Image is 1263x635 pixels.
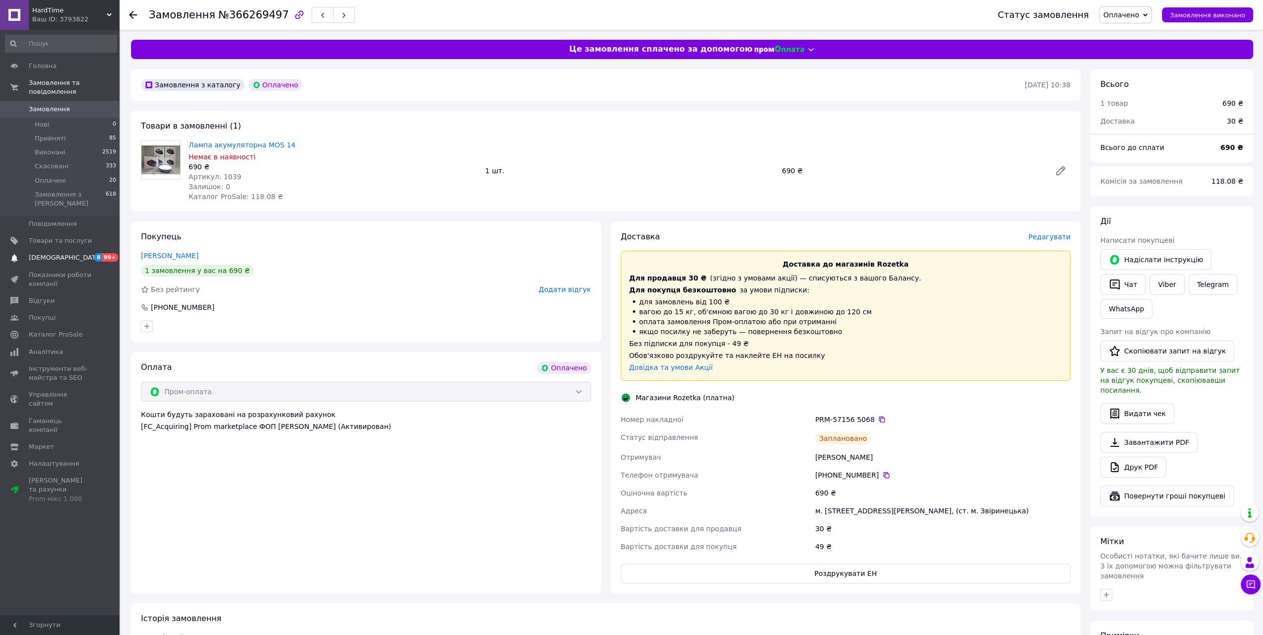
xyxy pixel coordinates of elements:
[141,265,254,277] div: 1 замовлення у вас на 690 ₴
[813,484,1072,502] div: 690 ₴
[815,415,1070,424] div: PRM-57156 5068
[1028,233,1070,241] span: Редагувати
[29,78,119,96] span: Замовлення та повідомлення
[189,173,241,181] span: Артикул: 1039
[35,134,66,143] span: Прийняті
[1211,177,1243,185] span: 118.08 ₴
[29,459,79,468] span: Налаштування
[141,410,591,431] div: Кошти будуть зараховані на розрахунковий рахунок
[151,285,200,293] span: Без рейтингу
[1100,274,1145,295] button: Чат
[32,6,107,15] span: HardTime
[1100,79,1129,89] span: Всього
[1100,328,1210,336] span: Запит на відгук про компанію
[129,10,137,20] div: Повернутися назад
[106,162,116,171] span: 333
[249,79,302,91] div: Оплачено
[629,286,736,294] span: Для покупця безкоштовно
[1100,249,1211,270] button: Надіслати інструкцію
[1100,432,1197,453] a: Завантажити PDF
[141,362,172,372] span: Оплата
[1100,366,1240,394] span: У вас є 30 днів, щоб відправити запит на відгук покупцеві, скопіювавши посилання.
[1100,299,1152,319] a: WhatsApp
[29,494,92,503] div: Prom мікс 1 000
[29,236,92,245] span: Товари та послуги
[106,190,116,208] span: 618
[1100,99,1128,107] span: 1 товар
[629,307,1063,317] li: вагою до 15 кг, об'ємною вагою до 30 кг і довжиною до 120 см
[778,164,1047,178] div: 690 ₴
[29,364,92,382] span: Інструменти веб-майстра та SEO
[141,145,180,174] img: Лампа акумуляторна MOS 14
[815,470,1070,480] div: [PHONE_NUMBER]
[1241,574,1261,594] button: Чат з покупцем
[1170,11,1245,19] span: Замовлення виконано
[1051,161,1070,181] a: Редагувати
[1100,403,1174,424] button: Видати чек
[29,442,54,451] span: Маркет
[29,62,57,71] span: Головна
[629,363,713,371] a: Довідка та умови Акції
[35,120,49,129] span: Нові
[633,393,737,403] div: Магазини Rozetka (платна)
[629,273,1063,283] div: (згідно з умовами акції) — списуються з вашого Балансу.
[621,416,684,423] span: Номер накладної
[29,313,56,322] span: Покупці
[149,9,215,21] span: Замовлення
[189,141,295,149] a: Лампа акумуляторна MOS 14
[1149,274,1184,295] a: Viber
[218,9,289,21] span: №366269497
[813,502,1072,520] div: м. [STREET_ADDRESS][PERSON_NAME], (ст. м. Звіринецька)
[621,433,698,441] span: Статус відправлення
[621,525,741,533] span: Вартість доставки для продавця
[621,564,1071,583] button: Роздрукувати ЕН
[1100,236,1174,244] span: Написати покупцеві
[29,476,92,503] span: [PERSON_NAME] та рахунки
[629,327,1063,337] li: якщо посилку не заберуть — повернення безкоштовно
[621,471,698,479] span: Телефон отримувача
[141,79,245,91] div: Замовлення з каталогу
[35,176,66,185] span: Оплачені
[1189,274,1237,295] a: Telegram
[621,232,660,241] span: Доставка
[1100,486,1234,506] button: Повернути гроші покупцеві
[815,432,871,444] div: Заплановано
[5,35,117,53] input: Пошук
[29,390,92,408] span: Управління сайтом
[29,271,92,288] span: Показники роботи компанії
[113,120,116,129] span: 0
[109,134,116,143] span: 85
[29,348,63,356] span: Аналітика
[813,448,1072,466] div: [PERSON_NAME]
[1025,81,1070,89] time: [DATE] 10:38
[102,253,119,262] span: 99+
[481,164,778,178] div: 1 шт.
[1100,117,1134,125] span: Доставка
[29,253,102,262] span: [DEMOGRAPHIC_DATA]
[783,260,909,268] span: Доставка до магазинів Rozetka
[813,538,1072,556] div: 49 ₴
[629,317,1063,327] li: оплата замовлення Пром-оплатою або при отриманні
[1100,216,1111,226] span: Дії
[629,351,1063,360] div: Обов'язково роздрукуйте та наклейте ЕН на посилку
[621,507,647,515] span: Адреса
[537,362,591,374] div: Оплачено
[35,190,106,208] span: Замовлення з [PERSON_NAME]
[1100,143,1164,151] span: Всього до сплати
[141,614,221,623] span: Історія замовлення
[32,15,119,24] div: Ваш ID: 3793822
[1220,143,1243,151] b: 690 ₴
[621,453,661,461] span: Отримувач
[629,339,1063,349] div: Без підписки для покупця - 49 ₴
[538,285,591,293] span: Додати відгук
[629,285,1063,295] div: за умови підписки:
[621,489,687,497] span: Оціночна вартість
[29,296,55,305] span: Відгуки
[141,422,591,431] div: [FC_Acquiring] Prom marketplace ФОП [PERSON_NAME] (Активирован)
[94,253,102,262] span: 8
[141,121,241,131] span: Товари в замовленні (1)
[1100,537,1124,546] span: Мітки
[102,148,116,157] span: 2519
[1103,11,1139,19] span: Оплачено
[109,176,116,185] span: 20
